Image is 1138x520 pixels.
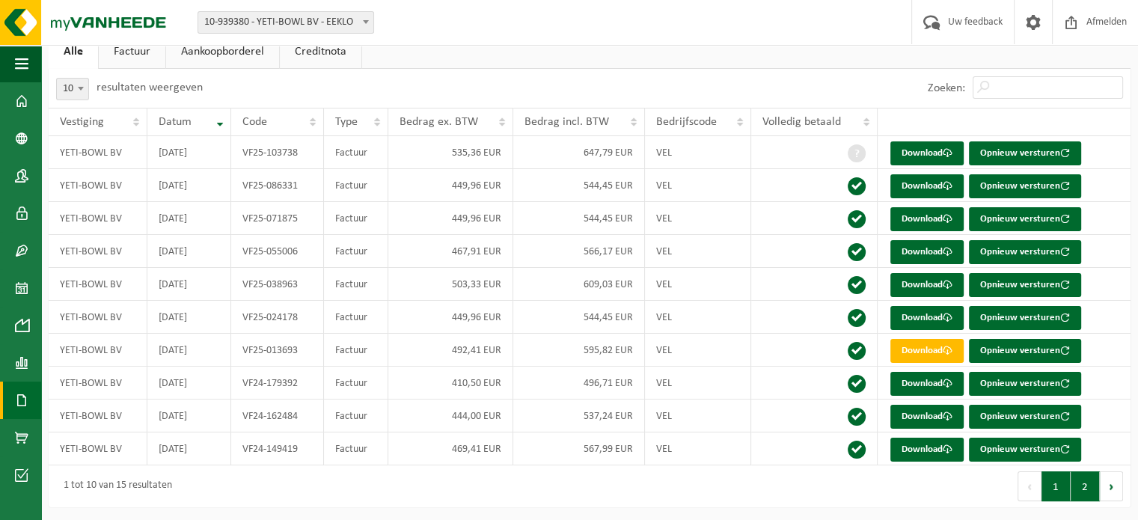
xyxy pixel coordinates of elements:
[324,334,388,367] td: Factuur
[890,207,964,231] a: Download
[99,34,165,69] a: Factuur
[147,235,231,268] td: [DATE]
[324,235,388,268] td: Factuur
[147,136,231,169] td: [DATE]
[159,116,192,128] span: Datum
[890,438,964,462] a: Download
[513,400,645,432] td: 537,24 EUR
[57,79,88,100] span: 10
[890,372,964,396] a: Download
[890,405,964,429] a: Download
[762,116,841,128] span: Volledig betaald
[49,334,147,367] td: YETI-BOWL BV
[513,169,645,202] td: 544,45 EUR
[513,367,645,400] td: 496,71 EUR
[388,432,513,465] td: 469,41 EUR
[231,432,324,465] td: VF24-149419
[513,136,645,169] td: 647,79 EUR
[280,34,361,69] a: Creditnota
[231,400,324,432] td: VF24-162484
[231,301,324,334] td: VF25-024178
[656,116,717,128] span: Bedrijfscode
[1041,471,1071,501] button: 1
[324,367,388,400] td: Factuur
[513,301,645,334] td: 544,45 EUR
[645,136,751,169] td: VEL
[147,169,231,202] td: [DATE]
[890,339,964,363] a: Download
[166,34,279,69] a: Aankoopborderel
[231,367,324,400] td: VF24-179392
[513,334,645,367] td: 595,82 EUR
[1018,471,1041,501] button: Previous
[324,400,388,432] td: Factuur
[324,268,388,301] td: Factuur
[645,268,751,301] td: VEL
[890,174,964,198] a: Download
[890,273,964,297] a: Download
[49,202,147,235] td: YETI-BOWL BV
[969,438,1081,462] button: Opnieuw versturen
[645,334,751,367] td: VEL
[645,301,751,334] td: VEL
[56,473,172,500] div: 1 tot 10 van 15 resultaten
[49,367,147,400] td: YETI-BOWL BV
[231,268,324,301] td: VF25-038963
[242,116,267,128] span: Code
[1100,471,1123,501] button: Next
[231,136,324,169] td: VF25-103738
[645,169,751,202] td: VEL
[890,306,964,330] a: Download
[147,432,231,465] td: [DATE]
[49,301,147,334] td: YETI-BOWL BV
[198,11,374,34] span: 10-939380 - YETI-BOWL BV - EEKLO
[645,235,751,268] td: VEL
[388,136,513,169] td: 535,36 EUR
[524,116,609,128] span: Bedrag incl. BTW
[513,202,645,235] td: 544,45 EUR
[400,116,478,128] span: Bedrag ex. BTW
[969,174,1081,198] button: Opnieuw versturen
[231,169,324,202] td: VF25-086331
[969,273,1081,297] button: Opnieuw versturen
[645,202,751,235] td: VEL
[231,334,324,367] td: VF25-013693
[388,268,513,301] td: 503,33 EUR
[890,141,964,165] a: Download
[231,235,324,268] td: VF25-055006
[324,169,388,202] td: Factuur
[969,240,1081,264] button: Opnieuw versturen
[890,240,964,264] a: Download
[513,432,645,465] td: 567,99 EUR
[60,116,104,128] span: Vestiging
[324,136,388,169] td: Factuur
[969,207,1081,231] button: Opnieuw versturen
[388,334,513,367] td: 492,41 EUR
[388,235,513,268] td: 467,91 EUR
[56,78,89,100] span: 10
[388,400,513,432] td: 444,00 EUR
[388,202,513,235] td: 449,96 EUR
[49,136,147,169] td: YETI-BOWL BV
[49,400,147,432] td: YETI-BOWL BV
[335,116,358,128] span: Type
[388,169,513,202] td: 449,96 EUR
[645,367,751,400] td: VEL
[49,235,147,268] td: YETI-BOWL BV
[324,202,388,235] td: Factuur
[969,306,1081,330] button: Opnieuw versturen
[147,334,231,367] td: [DATE]
[1071,471,1100,501] button: 2
[928,82,965,94] label: Zoeken:
[969,339,1081,363] button: Opnieuw versturen
[969,405,1081,429] button: Opnieuw versturen
[388,301,513,334] td: 449,96 EUR
[388,367,513,400] td: 410,50 EUR
[147,367,231,400] td: [DATE]
[147,301,231,334] td: [DATE]
[49,34,98,69] a: Alle
[969,372,1081,396] button: Opnieuw versturen
[969,141,1081,165] button: Opnieuw versturen
[147,202,231,235] td: [DATE]
[513,268,645,301] td: 609,03 EUR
